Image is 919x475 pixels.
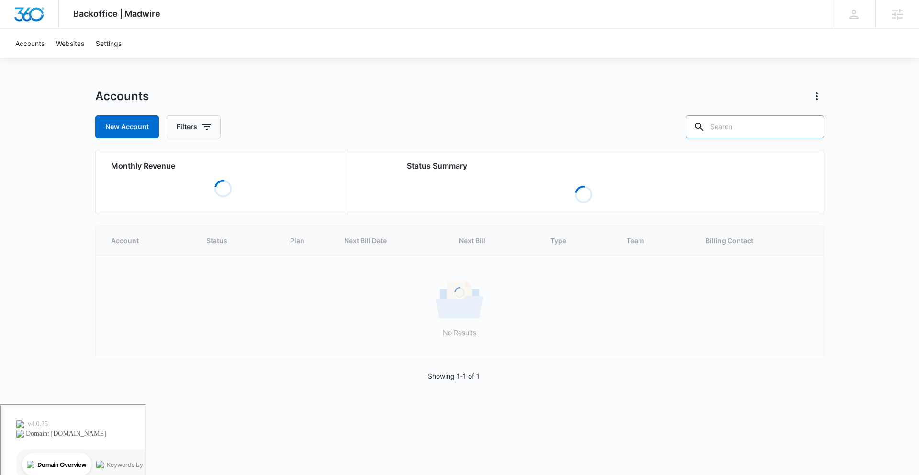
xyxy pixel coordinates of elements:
a: Websites [50,29,90,58]
img: logo_orange.svg [15,15,23,23]
div: v 4.0.25 [27,15,47,23]
img: tab_keywords_by_traffic_grey.svg [95,56,103,63]
div: Domain Overview [36,57,86,63]
a: Accounts [10,29,50,58]
p: Showing 1-1 of 1 [428,371,480,381]
button: Actions [809,89,824,104]
img: website_grey.svg [15,25,23,33]
button: Filters [167,115,221,138]
h2: Status Summary [407,160,761,171]
div: Domain: [DOMAIN_NAME] [25,25,105,33]
input: Search [686,115,824,138]
h2: Monthly Revenue [111,160,336,171]
a: New Account [95,115,159,138]
a: Settings [90,29,127,58]
h1: Accounts [95,89,149,103]
img: tab_domain_overview_orange.svg [26,56,34,63]
span: Backoffice | Madwire [73,9,160,19]
div: Keywords by Traffic [106,57,161,63]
